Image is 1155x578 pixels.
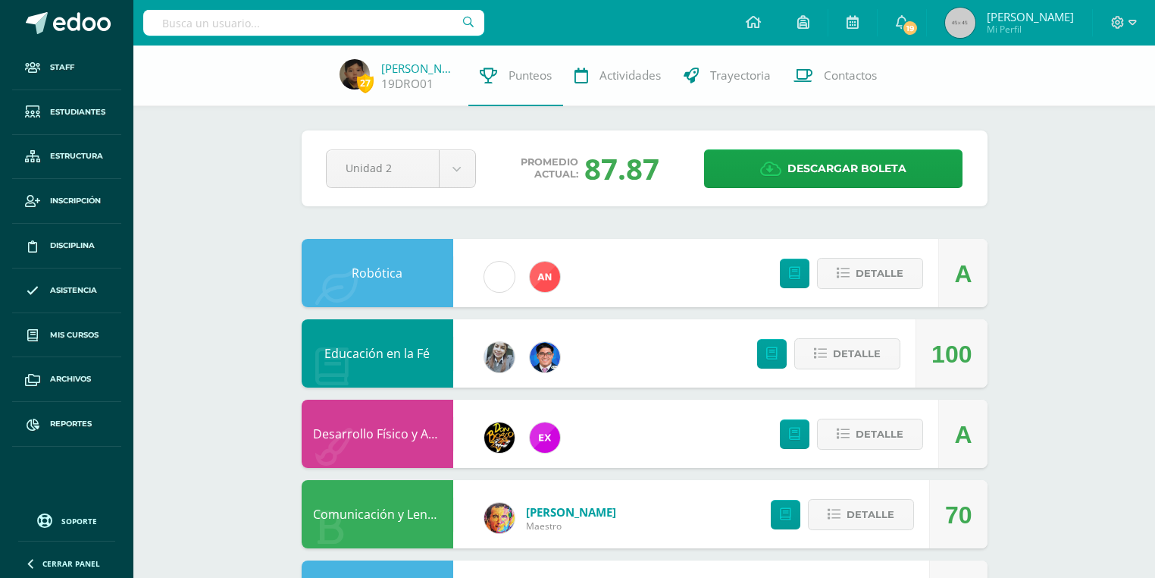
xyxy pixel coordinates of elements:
[672,46,782,106] a: Trayectoria
[50,284,97,297] span: Asistencia
[18,510,115,530] a: Soporte
[808,499,914,530] button: Detalle
[302,480,453,548] div: Comunicación y Lenguaje L.1
[50,373,91,385] span: Archivos
[526,520,616,532] span: Maestro
[50,418,92,430] span: Reportes
[381,61,457,76] a: [PERSON_NAME]
[12,402,121,447] a: Reportes
[584,149,659,188] span: 87.87
[12,357,121,402] a: Archivos
[530,262,560,292] img: 35a1f8cfe552b0525d1a6bbd90ff6c8c.png
[302,319,453,388] div: Educación en la Fé
[12,135,121,180] a: Estructura
[357,74,374,93] span: 27
[484,342,515,372] img: cba4c69ace659ae4cf02a5761d9a2473.png
[12,46,121,90] a: Staff
[945,8,975,38] img: 45x45
[302,400,453,468] div: Desarrollo Físico y Artístico
[987,23,1074,36] span: Mi Perfil
[787,150,906,187] span: Descargar boleta
[61,516,97,526] span: Soporte
[509,68,552,83] span: Punteos
[324,345,430,362] a: Educación en la Fé
[468,46,563,106] a: Punteos
[302,239,453,307] div: Robótica
[817,419,923,450] button: Detalle
[352,265,402,281] a: Robótica
[931,320,972,388] div: 100
[12,224,121,269] a: Disciplina
[381,76,434,92] a: 19DRO01
[50,61,74,74] span: Staff
[856,420,903,448] span: Detalle
[50,106,105,118] span: Estudiantes
[704,149,962,188] a: Descargar boleta
[521,156,578,181] span: Promedio actual:
[945,481,972,549] div: 70
[847,501,894,529] span: Detalle
[782,46,888,106] a: Contactos
[563,46,672,106] a: Actividades
[824,68,877,83] span: Contactos
[12,179,121,224] a: Inscripción
[484,262,515,292] img: cae4b36d6049cd6b8500bd0f72497672.png
[42,558,100,569] span: Cerrar panel
[313,506,477,523] a: Comunicación y Lenguaje L.1
[902,20,919,36] span: 19
[12,313,121,358] a: Mis cursos
[327,150,475,187] a: Unidad 2
[143,10,484,36] input: Busca un usuario...
[484,423,515,453] img: 21dcd0747afb1b787494880446b9b401.png
[526,504,616,520] a: [PERSON_NAME]
[484,503,515,533] img: 49d5a75e1ce6d2edc12003b83b1ef316.png
[987,9,1074,24] span: [PERSON_NAME]
[856,259,903,287] span: Detalle
[346,150,420,186] span: Unidad 2
[340,59,370,90] img: e9f0f1ff7e372504f76e2b865aaa526c.png
[12,269,121,313] a: Asistencia
[794,338,900,369] button: Detalle
[530,423,560,453] img: ce84f7dabd80ed5f5aa83b4480291ac6.png
[313,426,468,442] a: Desarrollo Físico y Artístico
[50,150,103,162] span: Estructura
[599,68,661,83] span: Actividades
[954,401,972,469] div: A
[817,258,923,289] button: Detalle
[50,329,99,341] span: Mis cursos
[833,340,881,368] span: Detalle
[12,90,121,135] a: Estudiantes
[50,240,95,252] span: Disciplina
[530,342,560,372] img: 038ac9c5e6207f3bea702a86cda391b3.png
[954,240,972,308] div: A
[710,68,771,83] span: Trayectoria
[50,195,101,207] span: Inscripción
